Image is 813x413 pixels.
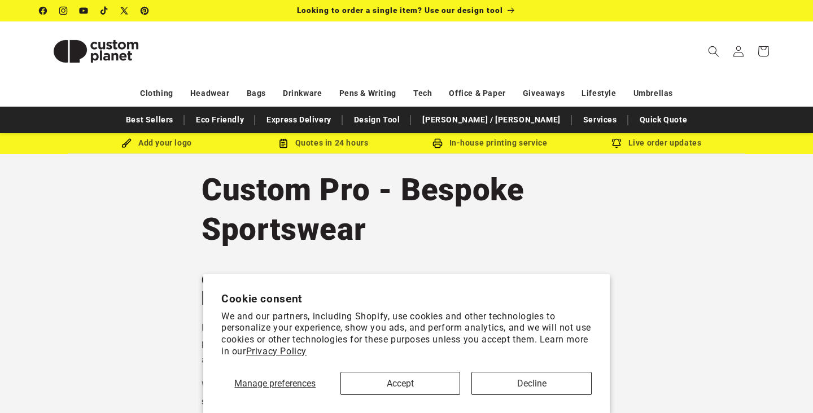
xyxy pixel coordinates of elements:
[633,84,673,103] a: Umbrellas
[190,84,230,103] a: Headwear
[406,136,573,150] div: In-house printing service
[582,84,616,103] a: Lifestyle
[202,170,611,249] h1: Custom Pro - Bespoke Sportswear
[190,110,250,130] a: Eco Friendly
[234,378,316,389] span: Manage preferences
[246,346,307,357] a: Privacy Policy
[701,39,726,64] summary: Search
[578,110,623,130] a: Services
[240,136,406,150] div: Quotes in 24 hours
[140,84,173,103] a: Clothing
[36,21,157,81] a: Custom Planet
[202,380,610,407] strong: five-a-side squad
[417,110,566,130] a: [PERSON_NAME] / [PERSON_NAME]
[523,84,565,103] a: Giveaways
[449,84,505,103] a: Office & Paper
[413,84,432,103] a: Tech
[278,138,289,148] img: Order Updates Icon
[340,372,461,395] button: Accept
[73,136,240,150] div: Add your logo
[247,84,266,103] a: Bags
[221,372,329,395] button: Manage preferences
[348,110,406,130] a: Design Tool
[40,26,152,77] img: Custom Planet
[261,110,337,130] a: Express Delivery
[221,311,592,358] p: We and our partners, including Shopify, use cookies and other technologies to personalize your ex...
[471,372,592,395] button: Decline
[202,271,611,308] h2: Custom Sportswear Designed & Made in the [GEOGRAPHIC_DATA]
[202,320,611,368] p: Looking for with no compromise on quality or style? We’ve partnered with to offer fully – expertl...
[611,138,622,148] img: Order updates
[297,6,503,15] span: Looking to order a single item? Use our design tool
[120,110,179,130] a: Best Sellers
[634,110,693,130] a: Quick Quote
[573,136,740,150] div: Live order updates
[432,138,443,148] img: In-house printing
[339,84,396,103] a: Pens & Writing
[221,292,592,305] h2: Cookie consent
[283,84,322,103] a: Drinkware
[121,138,132,148] img: Brush Icon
